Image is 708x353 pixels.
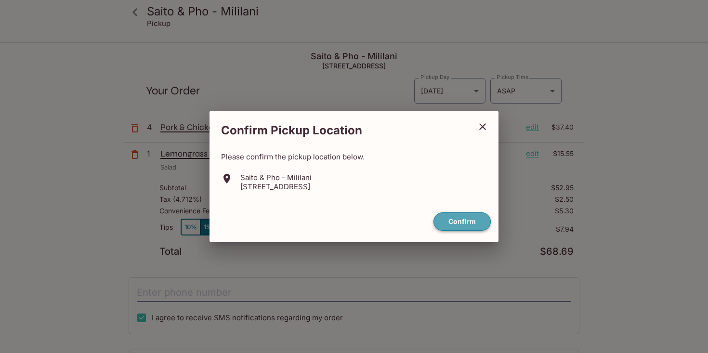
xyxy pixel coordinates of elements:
[240,173,312,182] p: Saito & Pho - Mililani
[471,115,495,139] button: close
[221,152,487,161] p: Please confirm the pickup location below.
[433,212,491,231] button: confirm
[210,118,471,143] h2: Confirm Pickup Location
[240,182,312,191] p: [STREET_ADDRESS]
